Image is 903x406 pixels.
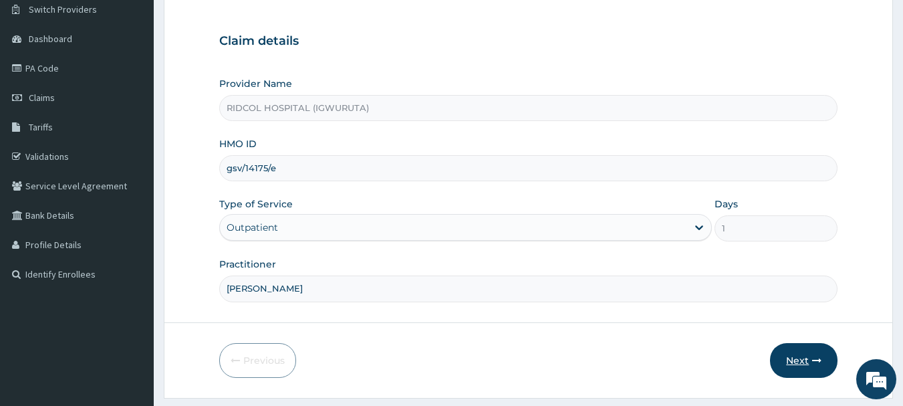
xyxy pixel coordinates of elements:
input: Enter HMO ID [219,155,838,181]
label: Practitioner [219,258,276,271]
span: We're online! [78,119,184,254]
label: Provider Name [219,77,292,90]
span: Switch Providers [29,3,97,15]
label: HMO ID [219,137,257,150]
button: Previous [219,343,296,378]
div: Outpatient [227,221,278,234]
div: Chat with us now [70,75,225,92]
img: d_794563401_company_1708531726252_794563401 [25,67,54,100]
label: Days [715,197,738,211]
div: Minimize live chat window [219,7,251,39]
h3: Claim details [219,34,838,49]
span: Tariffs [29,121,53,133]
input: Enter Name [219,276,838,302]
span: Claims [29,92,55,104]
span: Dashboard [29,33,72,45]
textarea: Type your message and hit 'Enter' [7,267,255,314]
button: Next [770,343,837,378]
label: Type of Service [219,197,293,211]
